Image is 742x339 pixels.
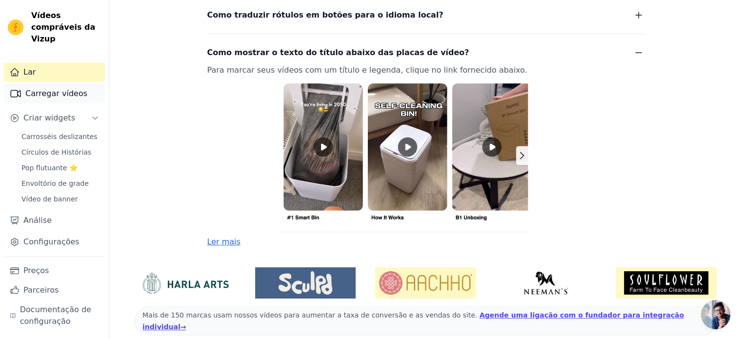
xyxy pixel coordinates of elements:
[21,148,91,156] font: Círculos de Histórias
[8,20,23,35] img: Visualizar
[135,271,236,295] img: HarlaArts
[21,195,78,203] font: Vídeo de banner
[23,237,80,246] font: Configurações
[16,130,105,143] a: Carrosséis deslizantes
[21,133,97,140] font: Carrosséis deslizantes
[4,84,105,103] a: Carregar vídeos
[23,266,49,275] font: Preços
[207,77,621,232] img: title-caption.png
[20,305,91,326] font: Documentação de configuração
[4,62,105,82] a: Lar
[16,161,105,175] a: Pop flutuante ⭐
[207,48,469,57] font: Como mostrar o texto do título abaixo das placas de vídeo?
[23,285,59,295] font: Parceiros
[31,11,95,43] font: Vídeos compráveis ​​da Vizup
[16,145,105,159] a: Círculos de Histórias
[207,8,644,22] button: Como traduzir rótulos em botões para o idioma local?
[4,211,105,230] a: Análise
[207,237,241,246] a: Ler mais
[207,65,527,75] font: Para marcar seus vídeos com um título e legenda, clique no link fornecido abaixo.
[21,164,78,172] font: Pop flutuante ⭐
[23,216,52,225] font: Análise
[496,271,597,295] img: Neeman's
[16,177,105,190] a: Envoltório de grade
[25,89,87,98] font: Carregar vídeos
[701,300,730,329] a: Bate-papo aberto
[23,113,75,122] font: Criar widgets
[616,267,717,299] img: Flor da Alma
[375,267,476,299] img: Aachho
[142,311,684,331] a: Agende uma ligação com o fundador para integração individual
[4,261,105,280] a: Preços
[4,300,105,331] a: Documentação de configuração
[21,179,89,187] font: Envoltório de grade
[4,108,105,128] button: Criar widgets
[255,271,356,295] img: Esculpir EUA
[4,280,105,300] a: Parceiros
[16,192,105,206] a: Vídeo de banner
[23,67,36,77] font: Lar
[207,10,443,20] font: Como traduzir rótulos em botões para o idioma local?
[207,46,644,60] button: Como mostrar o texto do título abaixo das placas de vídeo?
[4,232,105,252] a: Configurações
